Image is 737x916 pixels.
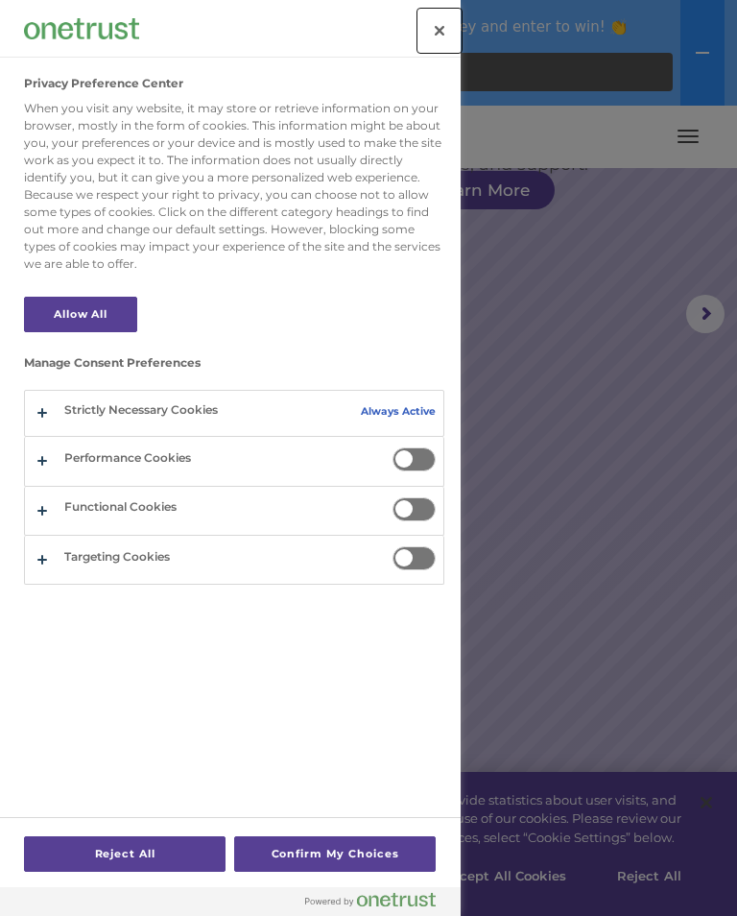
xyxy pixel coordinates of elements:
h3: Manage Consent Preferences [24,356,444,379]
a: Powered by OneTrust Opens in a new Tab [305,892,451,916]
img: Powered by OneTrust Opens in a new Tab [305,892,436,907]
button: Confirm My Choices [234,836,436,872]
h2: Privacy Preference Center [24,77,183,90]
div: Company Logo [24,10,139,48]
button: Reject All [24,836,226,872]
button: Allow All [24,297,137,332]
img: Company Logo [24,18,139,38]
div: When you visit any website, it may store or retrieve information on your browser, mostly in the f... [24,100,444,273]
button: Close [418,10,461,52]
